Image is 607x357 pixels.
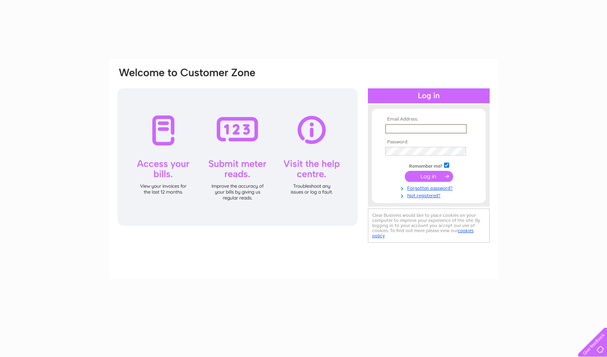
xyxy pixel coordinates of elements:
a: Not registered? [385,191,474,199]
input: Submit [405,171,453,182]
a: Forgotten password? [385,184,474,191]
a: cookies policy [372,228,474,238]
td: Remember me? [383,161,474,169]
th: Password: [383,139,474,145]
th: Email Address: [383,117,474,122]
div: Clear Business would like to place cookies on your computer to improve your experience of the sit... [368,209,490,243]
